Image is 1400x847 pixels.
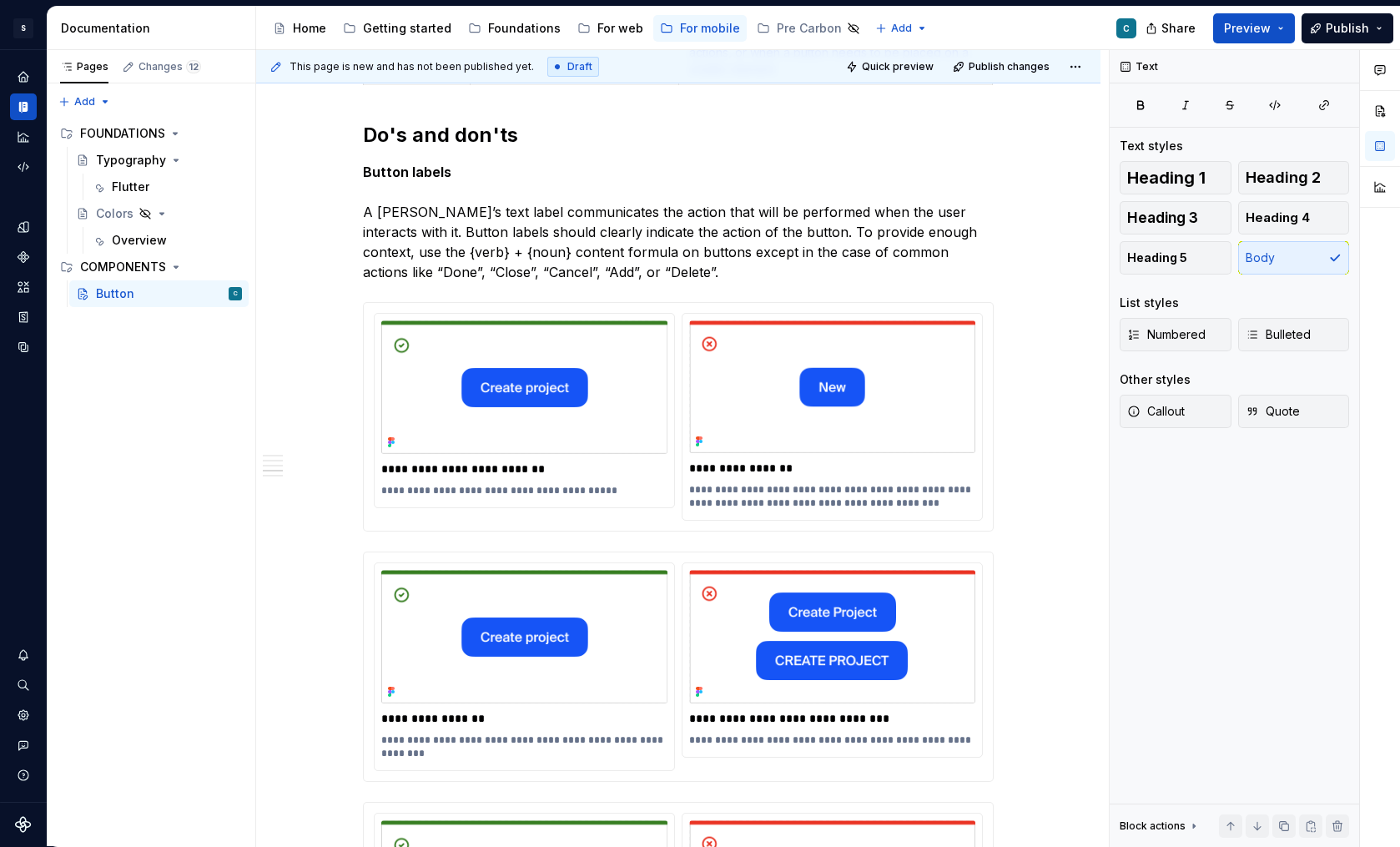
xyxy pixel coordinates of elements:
[1224,20,1271,37] span: Preview
[1127,326,1206,343] span: Numbered
[653,15,747,42] a: For mobile
[10,154,37,180] a: Code automation
[1120,318,1231,351] button: Numbered
[1120,201,1231,234] button: Heading 3
[567,60,592,73] span: Draft
[234,285,238,302] div: C
[841,55,941,78] button: Quick preview
[69,147,249,174] a: Typography
[112,179,149,195] div: Flutter
[10,642,37,668] button: Notifications
[777,20,842,37] div: Pre Carbon
[53,120,249,307] div: Page tree
[15,816,32,833] svg: Supernova Logo
[363,164,451,180] strong: Button labels
[13,18,33,38] div: S
[80,259,166,275] div: COMPONENTS
[53,120,249,147] div: FOUNDATIONS
[870,17,933,40] button: Add
[1238,318,1350,351] button: Bulleted
[488,20,561,37] div: Foundations
[10,274,37,300] a: Assets
[891,22,912,35] span: Add
[85,227,249,254] a: Overview
[1120,814,1201,838] div: Block actions
[61,20,249,37] div: Documentation
[10,93,37,120] a: Documentation
[948,55,1057,78] button: Publish changes
[10,214,37,240] a: Design tokens
[363,20,451,37] div: Getting started
[1246,169,1321,186] span: Heading 2
[461,15,567,42] a: Foundations
[597,20,643,37] div: For web
[969,60,1050,73] span: Publish changes
[1127,403,1185,420] span: Callout
[1120,371,1191,388] div: Other styles
[1120,819,1186,833] div: Block actions
[1137,13,1206,43] button: Share
[112,232,167,249] div: Overview
[1246,326,1311,343] span: Bulleted
[10,124,37,150] a: Analytics
[290,60,534,73] span: This page is new and has not been published yet.
[10,702,37,729] a: Settings
[69,280,249,307] a: ButtonC
[266,15,333,42] a: Home
[60,60,108,73] div: Pages
[862,60,934,73] span: Quick preview
[10,63,37,90] a: Home
[1120,138,1183,154] div: Text styles
[336,15,458,42] a: Getting started
[1120,161,1231,194] button: Heading 1
[1120,241,1231,275] button: Heading 5
[10,304,37,330] a: Storybook stories
[750,15,867,42] a: Pre Carbon
[363,162,994,282] p: A [PERSON_NAME]’s text label communicates the action that will be performed when the user interac...
[571,15,650,42] a: For web
[1238,161,1350,194] button: Heading 2
[363,122,994,149] h2: Do's and don'ts
[10,732,37,759] button: Contact support
[1127,209,1198,226] span: Heading 3
[1127,169,1206,186] span: Heading 1
[1120,295,1179,311] div: List styles
[1127,250,1187,266] span: Heading 5
[1120,395,1231,428] button: Callout
[10,672,37,698] button: Search ⌘K
[138,60,201,73] div: Changes
[74,95,95,108] span: Add
[85,174,249,200] a: Flutter
[10,334,37,360] a: Data sources
[1238,201,1350,234] button: Heading 4
[96,152,166,169] div: Typography
[53,254,249,280] div: COMPONENTS
[96,205,133,222] div: Colors
[1302,13,1393,43] button: Publish
[10,244,37,270] div: Components
[3,10,43,46] button: S
[1326,20,1369,37] span: Publish
[1213,13,1295,43] button: Preview
[53,90,116,113] button: Add
[80,125,165,142] div: FOUNDATIONS
[1246,403,1300,420] span: Quote
[1161,20,1196,37] span: Share
[1238,395,1350,428] button: Quote
[96,285,134,302] div: Button
[680,20,740,37] div: For mobile
[186,60,201,73] span: 12
[69,200,249,227] a: Colors
[293,20,326,37] div: Home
